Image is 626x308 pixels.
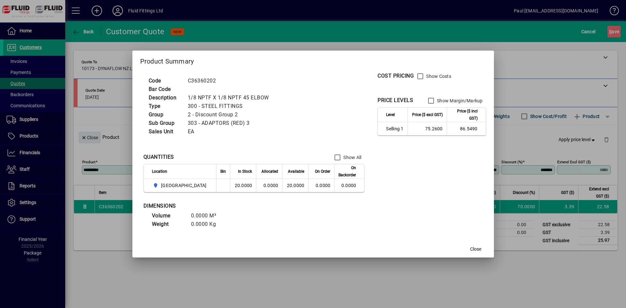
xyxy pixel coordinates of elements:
span: Location [152,168,167,175]
span: Level [386,111,395,118]
div: COST PRICING [378,72,414,80]
label: Show Margin/Markup [436,97,483,104]
h2: Product Summary [132,51,494,69]
td: 20.0000 [230,179,256,192]
td: Weight [149,220,188,228]
td: Type [145,102,185,110]
span: Price ($ excl GST) [412,111,443,118]
span: 0.0000 [316,183,331,188]
td: 300 - STEEL FITTINGS [185,102,277,110]
span: On Backorder [338,164,356,179]
span: Bin [220,168,226,175]
td: Group [145,110,185,119]
span: Allocated [261,168,278,175]
td: 20.0000 [282,179,308,192]
span: Close [470,246,481,253]
td: 0.0000 Kg [188,220,227,228]
span: [GEOGRAPHIC_DATA] [161,182,206,189]
td: 0.0000 [256,179,282,192]
td: Volume [149,212,188,220]
td: 0.0000 M³ [188,212,227,220]
span: Selling 1 [386,125,403,132]
td: Bar Code [145,85,185,94]
td: EA [185,127,277,136]
td: 0.0000 [334,179,364,192]
td: 86.5490 [447,122,486,135]
label: Show Costs [425,73,451,80]
span: AUCKLAND [152,182,209,189]
button: Close [465,243,486,255]
div: PRICE LEVELS [378,96,413,104]
span: Available [288,168,304,175]
div: QUANTITIES [143,153,174,161]
label: Show All [342,154,361,161]
td: 75.2600 [408,122,447,135]
td: Sub Group [145,119,185,127]
td: 1/8 NPTF X 1/8 NPTF 45 ELBOW [185,94,277,102]
span: In Stock [238,168,252,175]
span: On Order [315,168,330,175]
td: C36360202 [185,77,277,85]
td: Description [145,94,185,102]
td: Sales Unit [145,127,185,136]
div: DIMENSIONS [143,202,306,210]
td: 303 - ADAPTORS (RED) 3 [185,119,277,127]
span: Price ($ incl GST) [451,108,478,122]
td: 2 - Discount Group 2 [185,110,277,119]
td: Code [145,77,185,85]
